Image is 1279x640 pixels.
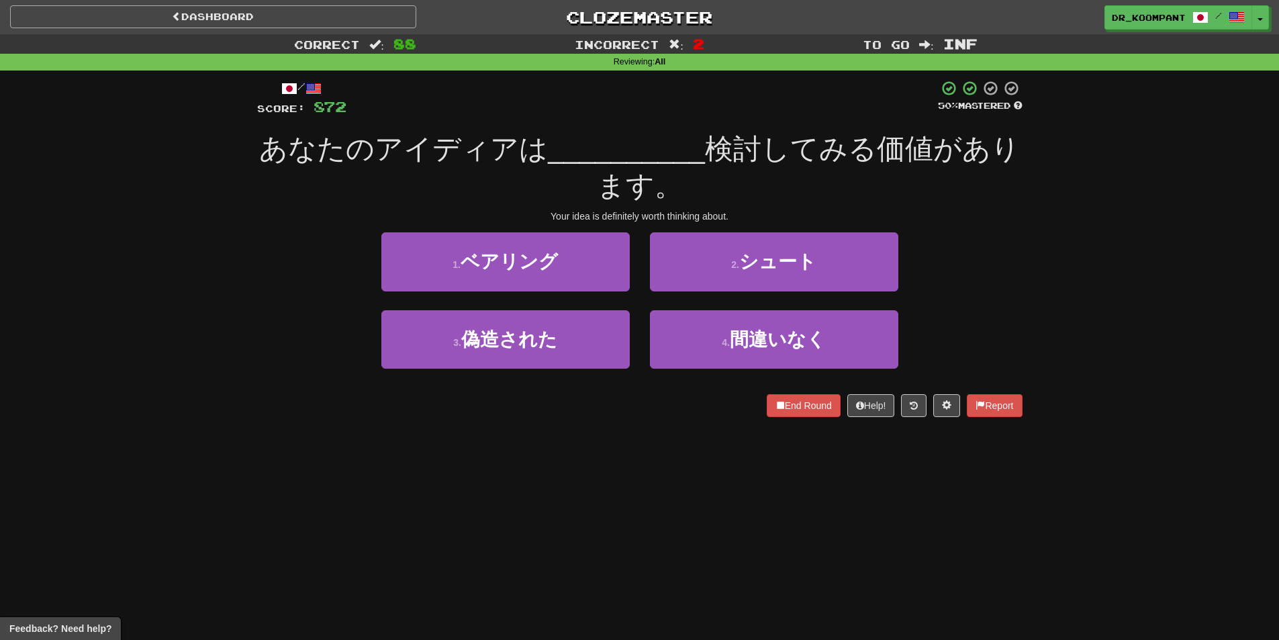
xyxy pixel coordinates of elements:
[967,394,1022,417] button: Report
[919,39,934,50] span: :
[863,38,910,51] span: To go
[693,36,704,52] span: 2
[938,100,1023,112] div: Mastered
[294,38,360,51] span: Correct
[257,80,346,97] div: /
[9,622,111,635] span: Open feedback widget
[1104,5,1252,30] a: Dr_KoomPant /
[381,232,630,291] button: 1.ベアリング
[548,133,705,165] span: __________
[461,329,557,350] span: 偽造された
[1215,11,1222,20] span: /
[257,103,305,114] span: Score:
[767,394,841,417] button: End Round
[453,337,461,348] small: 3 .
[722,337,730,348] small: 4 .
[314,98,346,115] span: 872
[461,251,558,272] span: ベアリング
[655,57,665,66] strong: All
[369,39,384,50] span: :
[731,259,739,270] small: 2 .
[730,329,826,350] span: 間違いなく
[393,36,416,52] span: 88
[650,232,898,291] button: 2.シュート
[575,38,659,51] span: Incorrect
[436,5,843,29] a: Clozemaster
[739,251,816,272] span: シュート
[669,39,683,50] span: :
[650,310,898,369] button: 4.間違いなく
[259,133,548,165] span: あなたのアイディアは
[10,5,416,28] a: Dashboard
[381,310,630,369] button: 3.偽造された
[1112,11,1186,24] span: Dr_KoomPant
[901,394,927,417] button: Round history (alt+y)
[943,36,978,52] span: Inf
[847,394,895,417] button: Help!
[597,133,1020,201] span: 検討してみる価値があります。
[938,100,958,111] span: 50 %
[257,210,1023,223] div: Your idea is definitely worth thinking about.
[453,259,461,270] small: 1 .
